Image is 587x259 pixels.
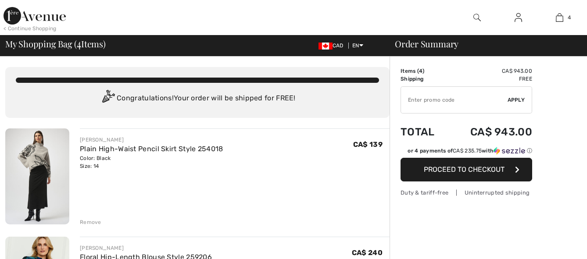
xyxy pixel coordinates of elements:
div: Order Summary [384,39,582,48]
div: or 4 payments of with [408,147,532,155]
td: CA$ 943.00 [447,67,532,75]
div: Color: Black Size: 14 [80,154,223,170]
td: Items ( ) [401,67,447,75]
a: Plain High-Waist Pencil Skirt Style 254018 [80,145,223,153]
span: EN [352,43,363,49]
img: My Info [515,12,522,23]
div: [PERSON_NAME] [80,136,223,144]
a: 4 [539,12,580,23]
img: Canadian Dollar [319,43,333,50]
span: CA$ 139 [353,140,383,149]
a: Sign In [508,12,529,23]
div: Duty & tariff-free | Uninterrupted shipping [401,188,532,197]
div: < Continue Shopping [4,25,57,32]
img: Plain High-Waist Pencil Skirt Style 254018 [5,128,69,224]
input: Promo code [401,87,508,113]
img: Sezzle [494,147,525,155]
img: 1ère Avenue [4,7,66,25]
div: Remove [80,218,101,226]
span: CA$ 235.75 [453,148,482,154]
td: CA$ 943.00 [447,117,532,147]
div: or 4 payments ofCA$ 235.75withSezzle Click to learn more about Sezzle [401,147,532,158]
div: [PERSON_NAME] [80,244,212,252]
span: CA$ 240 [352,248,383,257]
span: 4 [568,14,571,21]
td: Free [447,75,532,83]
span: Apply [508,96,525,104]
span: Proceed to Checkout [424,165,505,174]
span: 4 [77,37,81,49]
button: Proceed to Checkout [401,158,532,181]
img: My Bag [556,12,563,23]
td: Shipping [401,75,447,83]
span: CAD [319,43,347,49]
img: search the website [473,12,481,23]
img: Congratulation2.svg [99,90,117,107]
span: 4 [419,68,422,74]
span: My Shopping Bag ( Items) [5,39,106,48]
div: Congratulations! Your order will be shipped for FREE! [16,90,379,107]
td: Total [401,117,447,147]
